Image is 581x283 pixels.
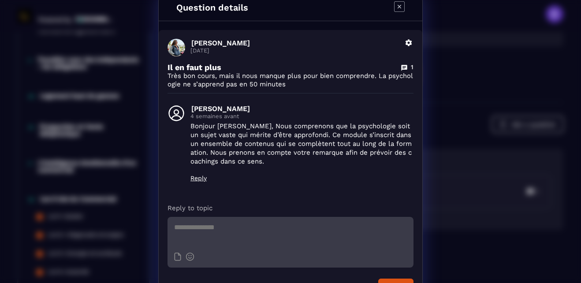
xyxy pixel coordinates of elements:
p: [DATE] [190,47,399,54]
p: [PERSON_NAME] [191,104,413,113]
p: 4 semaines avant [190,113,413,119]
p: [PERSON_NAME] [191,39,399,47]
h4: Question details [176,2,248,13]
p: Bonjour [PERSON_NAME], Nous comprenons que la psychologie soit un sujet vaste qui mérite d’être a... [190,122,413,166]
p: 1 [411,63,413,71]
p: Il en faut plus [168,63,221,72]
p: Reply [190,175,413,182]
p: Reply to topic [168,204,413,212]
p: Très bon cours, mais il nous manque plus pour bien comprendre. La psychologie ne s’apprend pas en... [168,72,413,89]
